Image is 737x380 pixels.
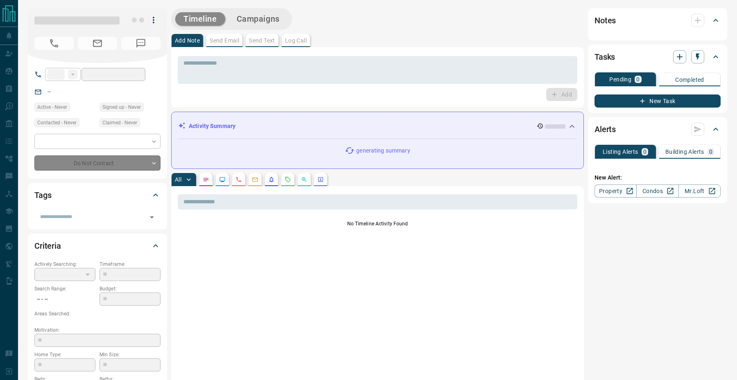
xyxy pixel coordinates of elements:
span: Contacted - Never [37,119,77,127]
h2: Criteria [34,239,61,252]
p: Activity Summary [189,122,235,130]
span: Claimed - Never [102,119,137,127]
p: All [175,177,181,182]
h2: Notes [595,14,616,27]
span: Signed up - Never [102,103,141,111]
a: Property [595,184,637,198]
a: Mr.Loft [678,184,721,198]
span: No Number [121,37,161,50]
p: New Alert: [595,173,721,182]
svg: Lead Browsing Activity [219,176,226,183]
div: Alerts [595,119,721,139]
div: Tags [34,185,161,205]
svg: Notes [203,176,209,183]
h2: Tags [34,189,51,202]
span: No Number [34,37,74,50]
p: No Timeline Activity Found [178,220,577,227]
p: -- - -- [34,292,95,306]
p: Add Note [175,38,200,43]
p: generating summary [356,146,410,155]
div: Activity Summary [178,119,577,134]
span: Active - Never [37,103,67,111]
div: Tasks [595,47,721,67]
p: 0 [709,149,712,155]
button: New Task [595,94,721,108]
p: Areas Searched: [34,310,161,317]
p: 0 [643,149,647,155]
div: Do Not Contact [34,155,161,171]
p: Home Type: [34,351,95,358]
p: Pending [609,76,631,82]
p: Timeframe: [99,261,161,268]
svg: Calls [235,176,242,183]
p: Listing Alerts [603,149,638,155]
a: -- [47,88,51,95]
svg: Emails [252,176,258,183]
h2: Tasks [595,50,615,63]
button: Campaigns [228,12,288,26]
a: Condos [636,184,678,198]
svg: Listing Alerts [268,176,275,183]
svg: Requests [285,176,291,183]
p: 0 [636,76,640,82]
div: Notes [595,11,721,30]
svg: Agent Actions [317,176,324,183]
p: Actively Searching: [34,261,95,268]
p: Motivation: [34,326,161,334]
p: Budget: [99,285,161,292]
span: No Email [78,37,117,50]
svg: Opportunities [301,176,307,183]
p: Completed [675,77,704,83]
button: Timeline [175,12,225,26]
div: Criteria [34,236,161,256]
p: Search Range: [34,285,95,292]
button: Open [146,211,158,223]
p: Building Alerts [665,149,704,155]
h2: Alerts [595,123,616,136]
p: Min Size: [99,351,161,358]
